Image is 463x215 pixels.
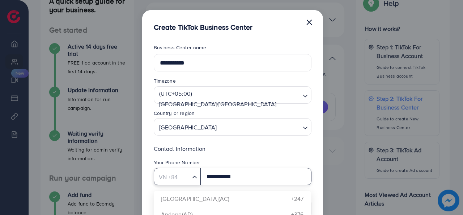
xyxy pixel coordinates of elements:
input: Search for option [155,171,190,183]
button: Close [306,15,313,29]
p: Contact Information [154,144,311,153]
span: [GEOGRAPHIC_DATA] [158,121,218,134]
div: Search for option [154,118,311,136]
h5: Create TikTok Business Center [154,22,253,32]
span: (UTC+05:00) [GEOGRAPHIC_DATA]/[GEOGRAPHIC_DATA] [158,88,299,109]
div: Search for option [154,86,311,104]
legend: Business Center name [154,44,311,54]
label: Country or region [154,109,195,117]
label: Timezone [154,77,176,84]
label: Your Secondary Industry [154,191,211,198]
label: Your Phone Number [154,159,200,166]
div: Search for option [154,168,201,185]
input: Search for option [219,120,300,134]
input: Search for option [157,111,300,122]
